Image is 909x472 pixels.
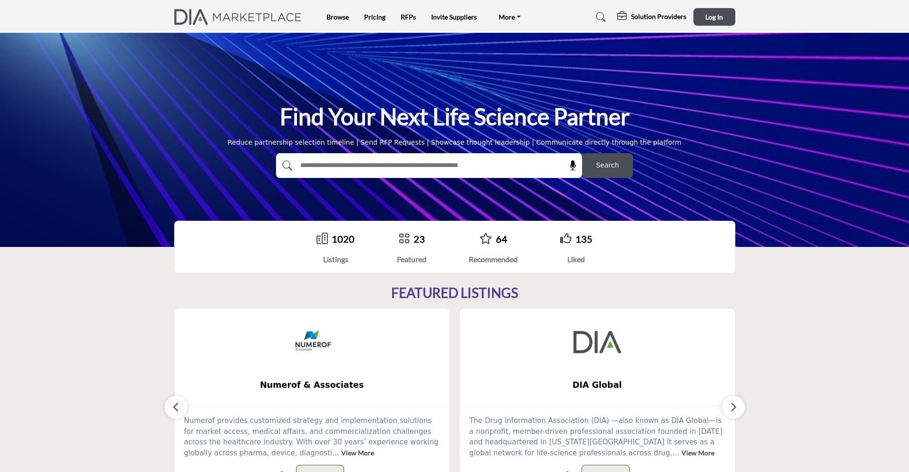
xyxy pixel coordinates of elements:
span: DIA Global [474,379,721,391]
b: DIA Global [474,373,721,398]
a: RFPs [401,13,416,21]
a: Browse [326,13,349,21]
img: Site Logo [174,9,307,25]
a: View More [682,449,714,457]
a: More [492,10,527,24]
p: Numerof provides customized strategy and implementation solutions for market access, medical affa... [184,415,440,458]
h2: FEATURED LISTINGS [391,285,518,301]
a: Invite Suppliers [431,13,477,21]
i: Go to Liked [560,233,572,244]
a: 64 [496,233,507,245]
div: Solution Providers [617,11,686,23]
a: Numerof & Associates [175,373,450,398]
a: Go to Recommended [479,233,492,246]
a: 23 [414,233,425,245]
a: DIA Global [460,373,735,398]
img: DIA Global [573,318,621,366]
a: Search [587,10,612,25]
span: Search [596,160,619,170]
a: Go to Featured [398,233,410,246]
a: Pricing [364,13,385,21]
b: Numerof & Associates [189,373,435,398]
div: Liked [560,254,593,265]
a: View More [341,449,374,457]
p: The Drug Information Association (DIA) —also known as DIA Global—is a nonprofit, member-driven pr... [469,415,725,458]
div: Listings [316,254,355,265]
a: 135 [575,233,593,245]
h1: Find Your Next Life Science Partner [280,102,630,131]
div: Recommended [469,254,518,265]
div: Reduce partnership selection timeline | Send RFP Requests | Showcase thought leadership | Communi... [227,138,682,147]
span: ... [332,449,339,457]
button: Log In [693,8,735,26]
span: Log In [705,13,723,21]
span: Numerof & Associates [189,379,435,391]
button: Search [582,153,633,178]
span: ... [672,449,679,457]
a: 1020 [332,233,355,245]
img: Numerof & Associates [288,318,336,366]
div: Featured [397,254,426,265]
h5: Solution Providers [631,12,686,21]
